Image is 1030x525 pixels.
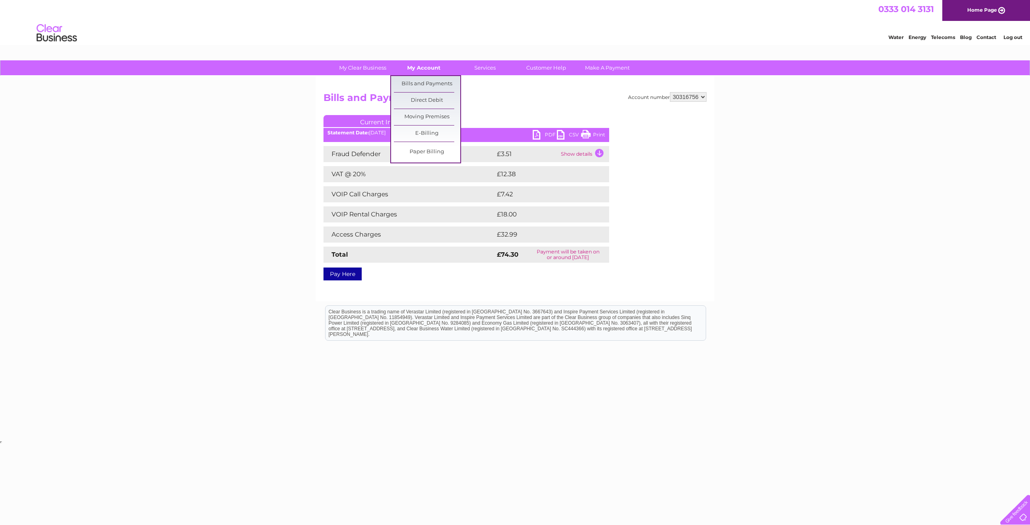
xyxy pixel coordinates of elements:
td: VOIP Call Charges [323,186,495,202]
td: £18.00 [495,206,593,222]
a: 0333 014 3131 [878,4,934,14]
td: £3.51 [495,146,559,162]
div: [DATE] [323,130,609,136]
a: Customer Help [513,60,579,75]
a: Energy [908,34,926,40]
a: Pay Here [323,268,362,280]
td: £7.42 [495,186,590,202]
strong: Total [332,251,348,258]
a: CSV [557,130,581,142]
a: Paper Billing [394,144,460,160]
div: Clear Business is a trading name of Verastar Limited (registered in [GEOGRAPHIC_DATA] No. 3667643... [325,4,706,39]
a: E-Billing [394,126,460,142]
h2: Bills and Payments [323,92,707,107]
td: £12.38 [495,166,592,182]
a: Water [888,34,904,40]
img: logo.png [36,21,77,45]
td: Payment will be taken on or around [DATE] [527,247,609,263]
a: Log out [1003,34,1022,40]
td: VOIP Rental Charges [323,206,495,222]
b: Statement Date: [328,130,369,136]
a: My Clear Business [330,60,396,75]
a: Moving Premises [394,109,460,125]
a: Current Invoice [323,115,444,127]
a: PDF [533,130,557,142]
td: £32.99 [495,226,593,243]
a: Telecoms [931,34,955,40]
a: Blog [960,34,972,40]
a: Contact [976,34,996,40]
a: My Account [391,60,457,75]
td: Show details [559,146,609,162]
td: VAT @ 20% [323,166,495,182]
div: Account number [628,92,707,102]
a: Make A Payment [574,60,641,75]
td: Access Charges [323,226,495,243]
strong: £74.30 [497,251,519,258]
td: Fraud Defender [323,146,495,162]
a: Print [581,130,605,142]
a: Services [452,60,518,75]
a: Bills and Payments [394,76,460,92]
a: Direct Debit [394,93,460,109]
